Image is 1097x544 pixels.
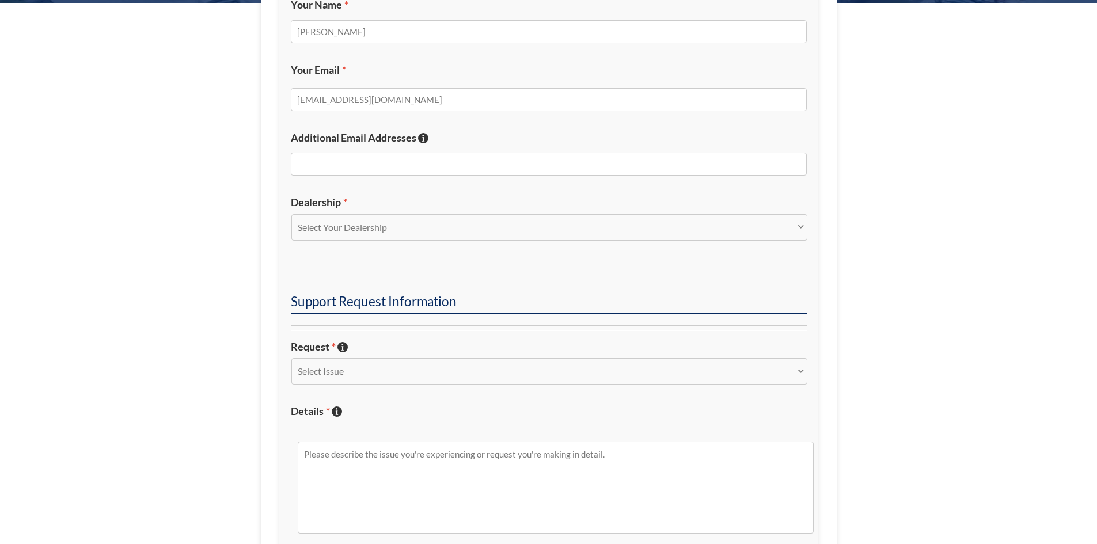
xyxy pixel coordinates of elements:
[291,131,416,144] span: Additional Email Addresses
[291,405,330,417] span: Details
[291,293,807,314] h2: Support Request Information
[291,63,807,77] label: Your Email
[291,196,807,209] label: Dealership
[291,340,336,353] span: Request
